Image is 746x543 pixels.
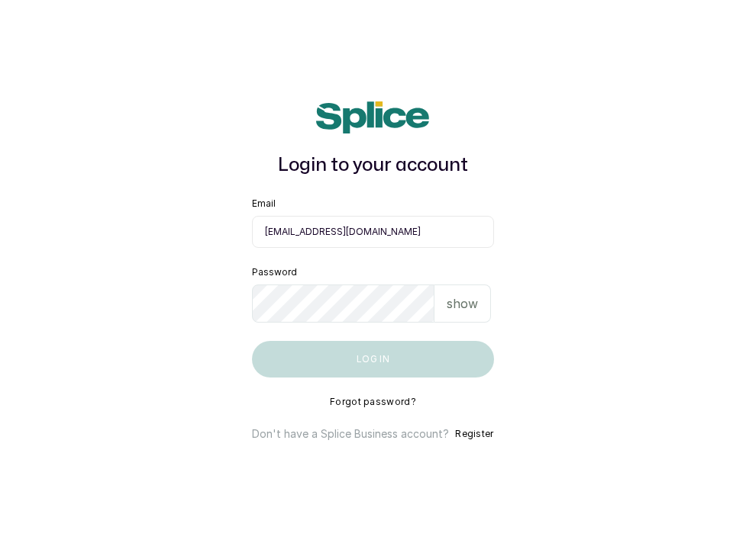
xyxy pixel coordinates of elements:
[252,266,297,278] label: Password
[252,426,449,442] p: Don't have a Splice Business account?
[252,152,493,179] h1: Login to your account
[447,294,478,313] p: show
[252,198,276,210] label: Email
[455,426,493,442] button: Register
[252,341,493,378] button: Log in
[252,216,493,248] input: email@acme.com
[330,396,416,408] button: Forgot password?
